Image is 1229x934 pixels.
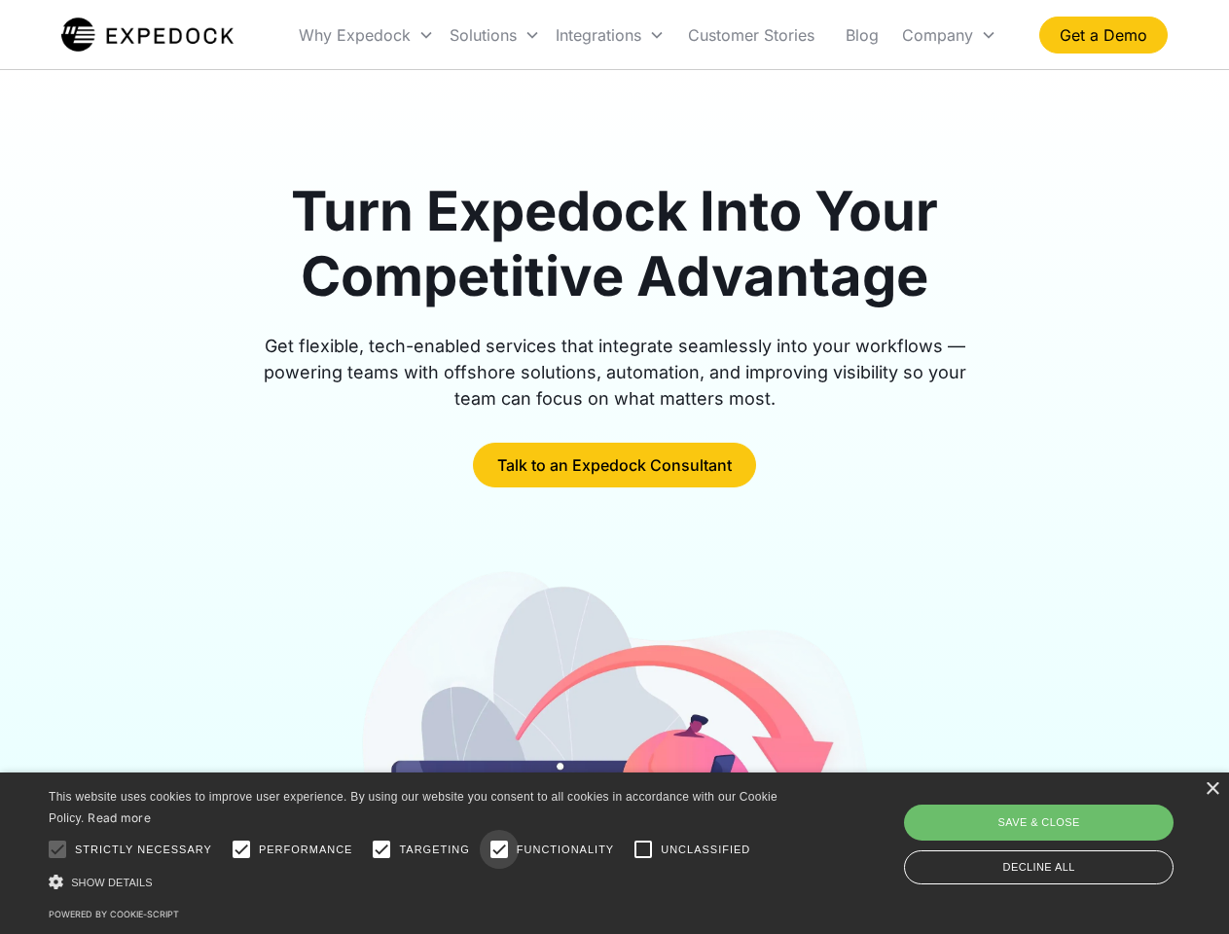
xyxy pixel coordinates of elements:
a: Read more [88,810,151,825]
a: Powered by cookie-script [49,909,179,919]
span: This website uses cookies to improve user experience. By using our website you consent to all coo... [49,790,777,826]
div: Get flexible, tech-enabled services that integrate seamlessly into your workflows — powering team... [241,333,989,412]
span: Targeting [399,842,469,858]
div: Company [902,25,973,45]
div: Why Expedock [299,25,411,45]
a: Talk to an Expedock Consultant [473,443,756,487]
div: Integrations [548,2,672,68]
span: Unclassified [661,842,750,858]
span: Performance [259,842,353,858]
h1: Turn Expedock Into Your Competitive Advantage [241,179,989,309]
div: Solutions [442,2,548,68]
div: Integrations [556,25,641,45]
a: Blog [830,2,894,68]
div: Company [894,2,1004,68]
img: Expedock Logo [61,16,234,54]
span: Strictly necessary [75,842,212,858]
span: Show details [71,877,153,888]
span: Functionality [517,842,614,858]
div: Show details [49,872,784,892]
div: Solutions [450,25,517,45]
a: home [61,16,234,54]
a: Get a Demo [1039,17,1168,54]
div: Why Expedock [291,2,442,68]
a: Customer Stories [672,2,830,68]
iframe: Chat Widget [905,724,1229,934]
